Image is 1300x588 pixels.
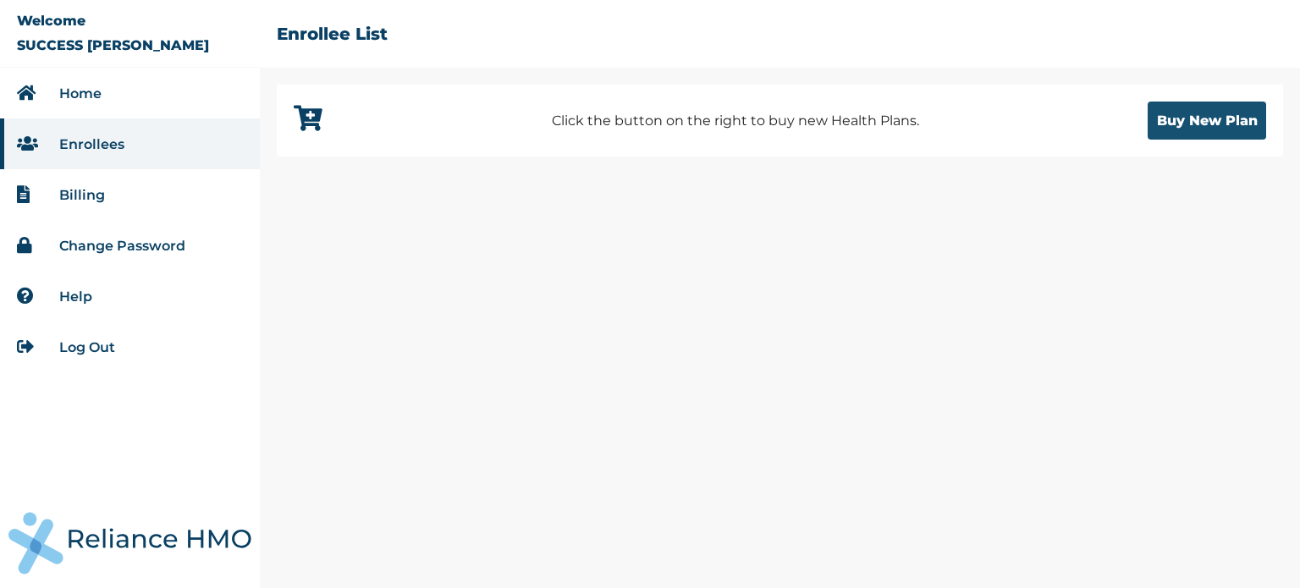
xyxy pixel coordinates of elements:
a: Home [59,85,102,102]
p: SUCCESS [PERSON_NAME] [17,37,209,53]
button: Buy New Plan [1148,102,1266,140]
a: Log Out [59,339,115,355]
p: Click the button on the right to buy new Health Plans. [552,111,919,131]
img: RelianceHMO's Logo [8,512,251,574]
a: Help [59,289,92,305]
h2: Enrollee List [277,24,388,44]
p: Welcome [17,13,85,29]
a: Enrollees [59,136,124,152]
a: Change Password [59,238,185,254]
a: Billing [59,187,105,203]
